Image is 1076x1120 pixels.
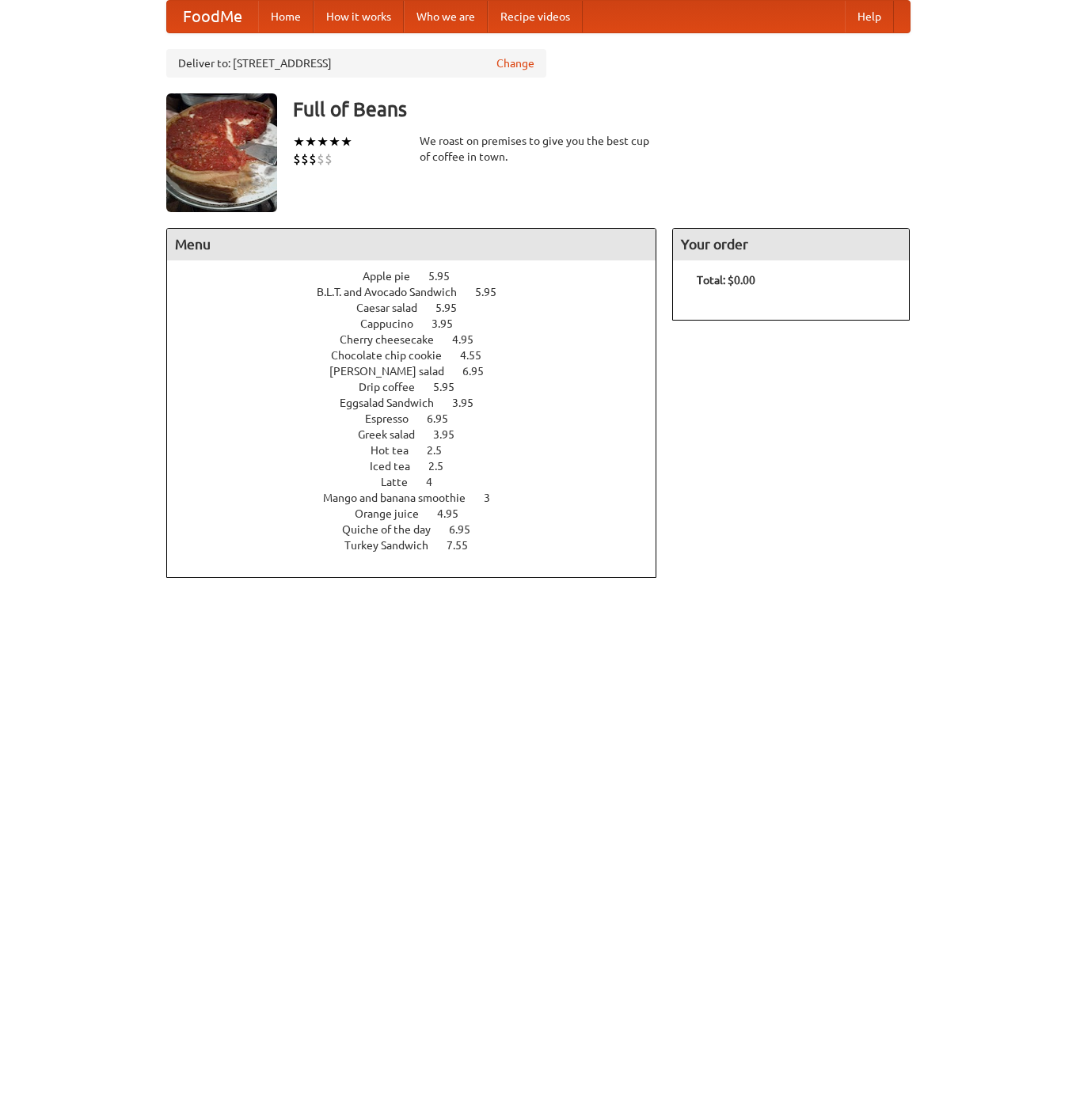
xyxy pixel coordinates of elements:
span: 3.95 [452,397,489,409]
li: ★ [305,133,317,150]
span: Hot tea [371,444,424,457]
span: 4.95 [437,507,474,520]
span: 5.95 [428,270,466,283]
span: B.L.T. and Avocado Sandwich [317,286,473,298]
li: $ [301,150,309,168]
span: 5.95 [475,286,512,298]
span: 6.95 [462,365,500,378]
span: Turkey Sandwich [344,539,444,552]
h3: Full of Beans [293,93,911,125]
span: Cherry cheesecake [340,333,450,346]
span: Mango and banana smoothie [323,492,481,504]
a: Eggsalad Sandwich 3.95 [340,397,503,409]
span: 2.5 [428,460,459,473]
a: Drip coffee 5.95 [359,381,484,393]
a: Cherry cheesecake 4.95 [340,333,503,346]
span: Quiche of the day [342,523,447,536]
li: ★ [293,133,305,150]
span: 5.95 [435,302,473,314]
span: Drip coffee [359,381,431,393]
span: 2.5 [427,444,458,457]
h4: Menu [167,229,656,260]
a: Latte 4 [381,476,462,488]
span: 5.95 [433,381,470,393]
a: Who we are [404,1,488,32]
li: $ [309,150,317,168]
span: Espresso [365,412,424,425]
a: Turkey Sandwich 7.55 [344,539,497,552]
span: [PERSON_NAME] salad [329,365,460,378]
span: Cappucino [360,317,429,330]
span: Caesar salad [356,302,433,314]
span: Iced tea [370,460,426,473]
div: Deliver to: [STREET_ADDRESS] [166,49,546,78]
li: $ [293,150,301,168]
li: ★ [340,133,352,150]
a: Greek salad 3.95 [358,428,484,441]
a: Iced tea 2.5 [370,460,473,473]
span: 6.95 [449,523,486,536]
a: Hot tea 2.5 [371,444,471,457]
a: Mango and banana smoothie 3 [323,492,519,504]
span: Orange juice [355,507,435,520]
div: We roast on premises to give you the best cup of coffee in town. [420,133,657,165]
span: 7.55 [447,539,484,552]
span: Eggsalad Sandwich [340,397,450,409]
b: Total: $0.00 [697,274,755,287]
a: B.L.T. and Avocado Sandwich 5.95 [317,286,526,298]
span: 3 [484,492,506,504]
li: ★ [317,133,329,150]
a: Chocolate chip cookie 4.55 [331,349,511,362]
a: Caesar salad 5.95 [356,302,486,314]
a: FoodMe [167,1,258,32]
a: Recipe videos [488,1,583,32]
a: Change [496,55,534,71]
a: [PERSON_NAME] salad 6.95 [329,365,513,378]
a: Orange juice 4.95 [355,507,488,520]
span: 4.95 [452,333,489,346]
span: 3.95 [433,428,470,441]
span: 4.55 [460,349,497,362]
a: How it works [314,1,404,32]
a: Quiche of the day 6.95 [342,523,500,536]
li: $ [317,150,325,168]
li: $ [325,150,333,168]
a: Apple pie 5.95 [363,270,479,283]
span: 3.95 [432,317,469,330]
span: 6.95 [427,412,464,425]
span: Greek salad [358,428,431,441]
span: Chocolate chip cookie [331,349,458,362]
a: Help [845,1,894,32]
h4: Your order [673,229,909,260]
a: Cappucino 3.95 [360,317,482,330]
span: Latte [381,476,424,488]
span: 4 [426,476,448,488]
li: ★ [329,133,340,150]
img: angular.jpg [166,93,277,212]
span: Apple pie [363,270,426,283]
a: Espresso 6.95 [365,412,477,425]
a: Home [258,1,314,32]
